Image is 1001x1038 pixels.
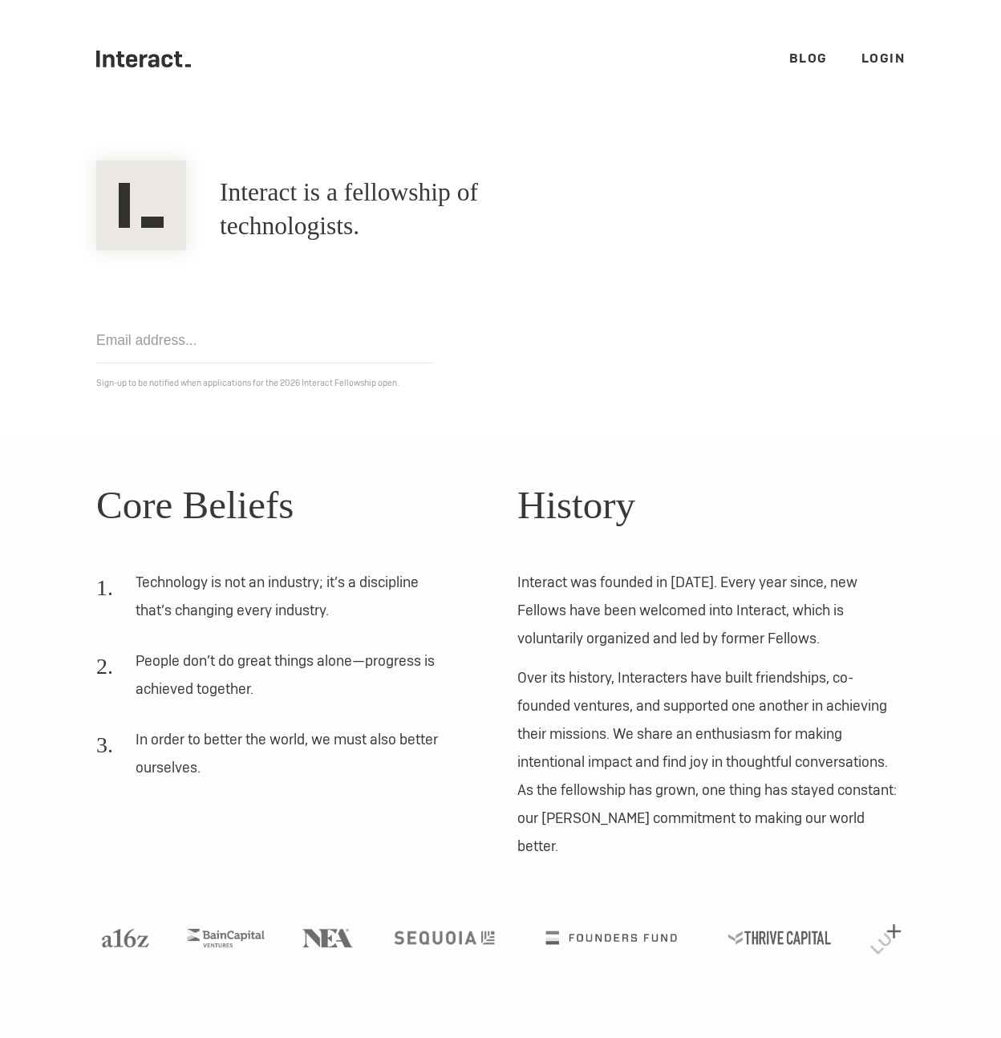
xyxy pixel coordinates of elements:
p: Over its history, Interacters have built friendships, co-founded ventures, and supported one anot... [517,663,905,860]
li: In order to better the world, we must also better ourselves. [96,725,450,793]
p: Sign-up to be notified when applications for the 2026 Interact Fellowship open. [96,375,905,391]
li: People don’t do great things alone—progress is achieved together. [96,647,450,714]
img: Lux Capital logo [870,924,902,955]
h2: Core Beliefs [96,476,484,535]
img: Thrive Capital logo [728,931,831,944]
input: Email address... [96,318,433,363]
img: A16Z logo [102,929,148,947]
h2: History [517,476,905,535]
li: Technology is not an industry; it’s a discipline that’s changing every industry. [96,568,450,635]
a: Login [861,50,906,67]
h1: Interact is a fellowship of technologists. [220,176,599,243]
img: Sequoia logo [394,931,494,944]
img: Interact Logo [96,160,186,250]
img: NEA logo [302,929,353,947]
a: Blog [789,50,828,67]
p: Interact was founded in [DATE]. Every year since, new Fellows have been welcomed into Interact, w... [517,568,905,652]
img: Bain Capital Ventures logo [187,929,264,947]
img: Founders Fund logo [545,931,676,944]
